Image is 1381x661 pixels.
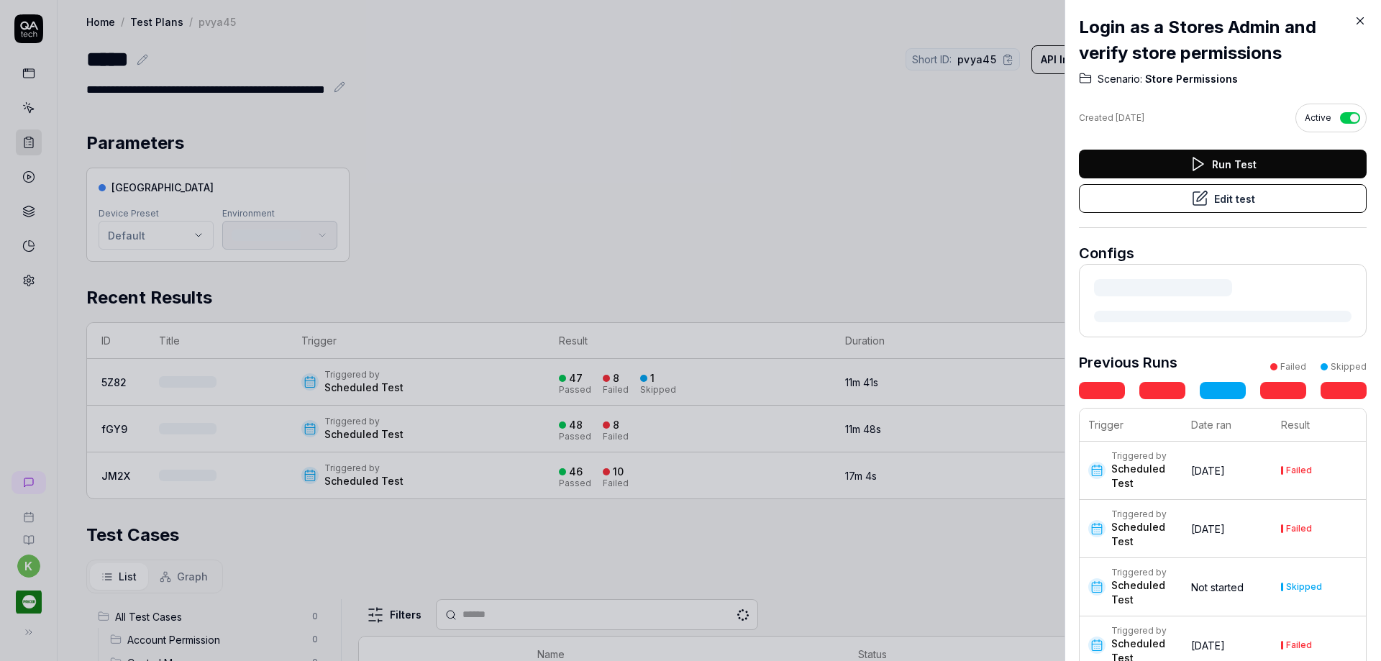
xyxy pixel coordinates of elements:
[1305,111,1331,124] span: Active
[1080,409,1182,442] th: Trigger
[1191,639,1225,652] time: [DATE]
[1116,112,1144,123] time: [DATE]
[1280,360,1306,373] div: Failed
[1079,242,1367,264] h3: Configs
[1142,72,1238,86] span: Store Permissions
[1079,150,1367,178] button: Run Test
[1286,641,1312,649] div: Failed
[1331,360,1367,373] div: Skipped
[1286,583,1322,591] div: Skipped
[1286,524,1312,533] div: Failed
[1182,409,1272,442] th: Date ran
[1111,520,1177,549] div: Scheduled Test
[1111,462,1177,491] div: Scheduled Test
[1286,466,1312,475] div: Failed
[1272,409,1366,442] th: Result
[1111,450,1177,462] div: Triggered by
[1079,184,1367,213] button: Edit test
[1111,567,1177,578] div: Triggered by
[1098,72,1142,86] span: Scenario:
[1111,509,1177,520] div: Triggered by
[1079,352,1177,373] h3: Previous Runs
[1111,625,1177,637] div: Triggered by
[1191,465,1225,477] time: [DATE]
[1079,111,1144,124] div: Created
[1111,578,1177,607] div: Scheduled Test
[1182,558,1272,616] td: Not started
[1079,14,1367,66] h2: Login as a Stores Admin and verify store permissions
[1191,523,1225,535] time: [DATE]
